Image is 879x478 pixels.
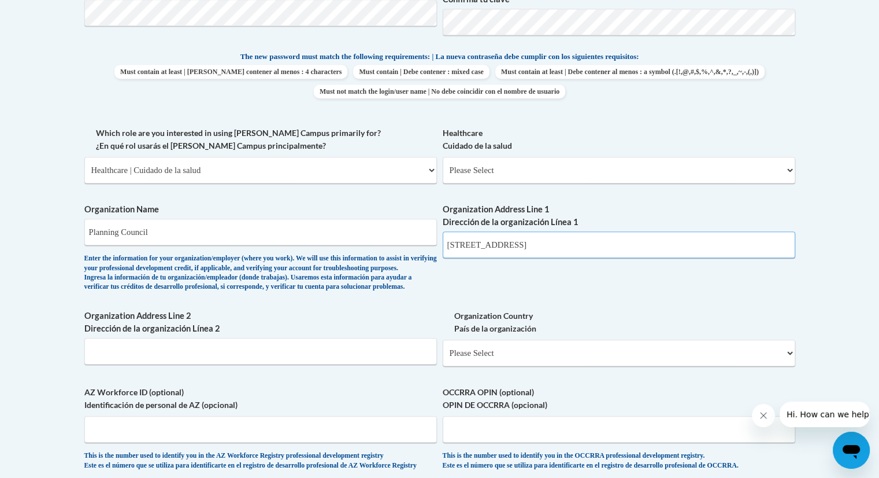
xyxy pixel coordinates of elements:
[780,402,870,427] iframe: Message from company
[353,65,489,79] span: Must contain | Debe contener : mixed case
[84,203,437,216] label: Organization Name
[314,84,565,98] span: Must not match the login/user name | No debe coincidir con el nombre de usuario
[84,386,437,411] label: AZ Workforce ID (optional) Identificación de personal de AZ (opcional)
[84,310,437,335] label: Organization Address Line 2 Dirección de la organización Línea 2
[443,310,795,335] label: Organization Country País de la organización
[114,65,347,79] span: Must contain at least | [PERSON_NAME] contener al menos : 4 characters
[443,451,795,470] div: This is the number used to identify you in the OCCRRA professional development registry. Este es ...
[84,254,437,292] div: Enter the information for your organization/employer (where you work). We will use this informati...
[833,432,870,469] iframe: Button to launch messaging window
[495,65,765,79] span: Must contain at least | Debe contener al menos : a symbol (.[!,@,#,$,%,^,&,*,?,_,~,-,(,)])
[443,231,795,258] input: Metadata input
[84,451,437,470] div: This is the number used to identify you in the AZ Workforce Registry professional development reg...
[7,8,94,17] span: Hi. How can we help?
[443,203,795,229] label: Organization Address Line 1 Dirección de la organización Línea 1
[443,386,795,411] label: OCCRRA OPIN (optional) OPIN DE OCCRRA (opcional)
[443,127,795,152] label: Healthcare Cuidado de la salud
[84,127,437,152] label: Which role are you interested in using [PERSON_NAME] Campus primarily for? ¿En qué rol usarás el ...
[84,338,437,365] input: Metadata input
[240,52,639,62] span: The new password must match the following requirements: | La nueva contraseña debe cumplir con lo...
[84,219,437,245] input: Metadata input
[752,404,775,427] iframe: Close message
